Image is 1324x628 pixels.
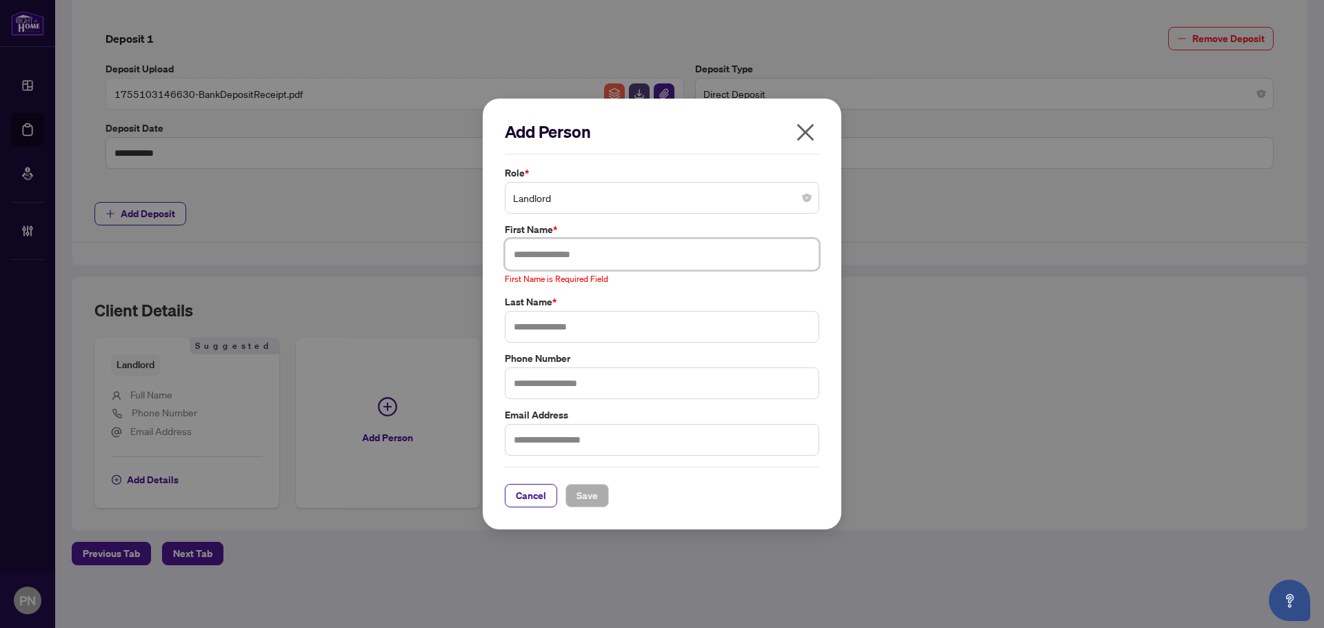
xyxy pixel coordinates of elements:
[505,121,819,143] h2: Add Person
[505,294,819,310] label: Last Name
[1269,580,1310,621] button: Open asap
[794,121,816,143] span: close
[565,484,609,507] button: Save
[513,185,811,211] span: Landlord
[505,407,819,423] label: Email Address
[516,485,546,507] span: Cancel
[505,484,557,507] button: Cancel
[505,274,608,284] span: First Name is Required Field
[505,165,819,181] label: Role
[505,222,819,237] label: First Name
[505,351,819,366] label: Phone Number
[803,194,811,202] span: close-circle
